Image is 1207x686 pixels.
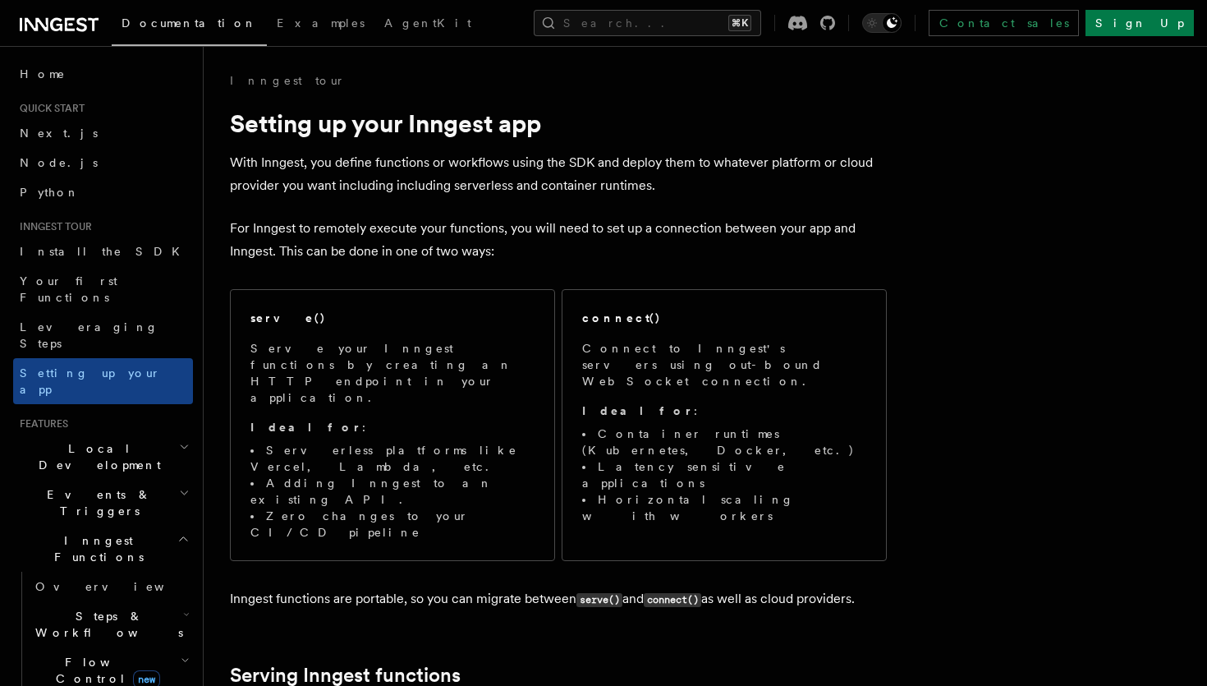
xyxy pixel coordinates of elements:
[582,310,661,326] h2: connect()
[13,358,193,404] a: Setting up your app
[29,572,193,601] a: Overview
[20,156,98,169] span: Node.js
[13,237,193,266] a: Install the SDK
[374,5,481,44] a: AgentKit
[582,340,866,389] p: Connect to Inngest's servers using out-bound WebSocket connection.
[13,102,85,115] span: Quick start
[250,310,326,326] h2: serve()
[230,108,887,138] h1: Setting up your Inngest app
[20,245,190,258] span: Install the SDK
[13,486,179,519] span: Events & Triggers
[576,593,622,607] code: serve()
[20,274,117,304] span: Your first Functions
[582,458,866,491] li: Latency sensitive applications
[728,15,751,31] kbd: ⌘K
[20,66,66,82] span: Home
[230,72,345,89] a: Inngest tour
[20,320,158,350] span: Leveraging Steps
[13,526,193,572] button: Inngest Functions
[1085,10,1194,36] a: Sign Up
[13,434,193,480] button: Local Development
[250,340,535,406] p: Serve your Inngest functions by creating an HTTP endpoint in your application.
[250,419,535,435] p: :
[13,177,193,207] a: Python
[20,366,161,396] span: Setting up your app
[20,127,98,140] span: Next.js
[582,426,866,458] li: Container runtimes (Kubernetes, Docker, etc.)
[250,508,535,541] li: Zero changes to your CI/CD pipeline
[13,266,193,312] a: Your first Functions
[230,217,887,263] p: For Inngest to remotely execute your functions, you will need to set up a connection between your...
[13,59,193,89] a: Home
[230,587,887,611] p: Inngest functions are portable, so you can migrate between and as well as cloud providers.
[250,421,362,434] strong: Ideal for
[862,13,902,33] button: Toggle dark mode
[13,118,193,148] a: Next.js
[250,475,535,508] li: Adding Inngest to an existing API.
[267,5,374,44] a: Examples
[29,608,183,641] span: Steps & Workflows
[384,16,471,30] span: AgentKit
[13,440,179,473] span: Local Development
[582,404,694,417] strong: Ideal for
[35,580,204,593] span: Overview
[230,151,887,197] p: With Inngest, you define functions or workflows using the SDK and deploy them to whatever platfor...
[13,480,193,526] button: Events & Triggers
[13,417,68,430] span: Features
[582,491,866,524] li: Horizontal scaling with workers
[582,403,866,419] p: :
[13,532,177,565] span: Inngest Functions
[230,289,555,561] a: serve()Serve your Inngest functions by creating an HTTP endpoint in your application.Ideal for:Se...
[562,289,887,561] a: connect()Connect to Inngest's servers using out-bound WebSocket connection.Ideal for:Container ru...
[112,5,267,46] a: Documentation
[644,593,701,607] code: connect()
[13,148,193,177] a: Node.js
[250,442,535,475] li: Serverless platforms like Vercel, Lambda, etc.
[13,220,92,233] span: Inngest tour
[29,601,193,647] button: Steps & Workflows
[20,186,80,199] span: Python
[277,16,365,30] span: Examples
[929,10,1079,36] a: Contact sales
[534,10,761,36] button: Search...⌘K
[13,312,193,358] a: Leveraging Steps
[122,16,257,30] span: Documentation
